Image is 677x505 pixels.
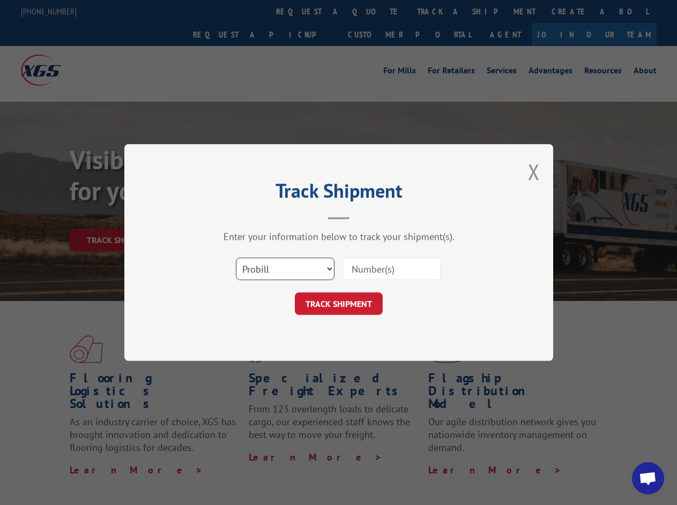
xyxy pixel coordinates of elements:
h2: Track Shipment [178,183,500,203]
a: Open chat [632,462,664,494]
button: TRACK SHIPMENT [295,292,383,315]
div: Enter your information below to track your shipment(s). [178,230,500,243]
input: Number(s) [343,258,441,280]
button: Close modal [528,157,540,186]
